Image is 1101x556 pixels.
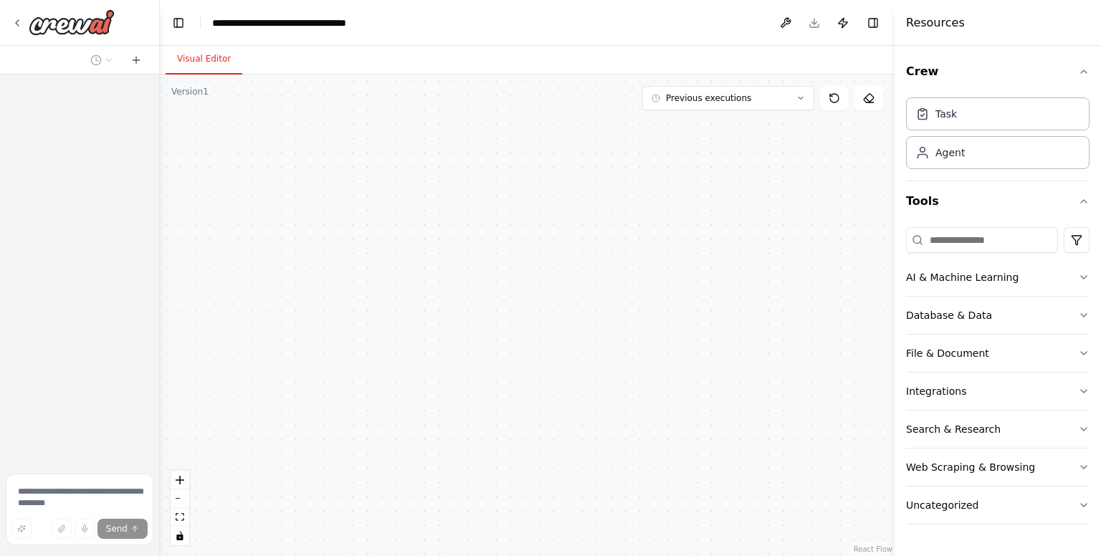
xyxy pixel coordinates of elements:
div: AI & Machine Learning [906,270,1019,284]
button: Previous executions [642,86,814,110]
button: Database & Data [906,297,1090,334]
button: AI & Machine Learning [906,259,1090,296]
button: zoom in [171,471,189,489]
button: Start a new chat [125,52,148,69]
button: toggle interactivity [171,527,189,545]
button: Click to speak your automation idea [75,519,95,539]
div: Version 1 [171,86,209,97]
span: Previous executions [666,92,751,104]
button: Hide left sidebar [168,13,189,33]
button: Upload files [52,519,72,539]
h4: Resources [906,14,965,32]
button: Send [97,519,148,539]
div: Web Scraping & Browsing [906,460,1035,474]
nav: breadcrumb [212,16,346,30]
button: Hide right sidebar [863,13,883,33]
button: Web Scraping & Browsing [906,449,1090,486]
div: Uncategorized [906,498,978,512]
div: Task [935,107,957,121]
div: Database & Data [906,308,992,322]
div: Agent [935,145,965,160]
button: Uncategorized [906,486,1090,524]
img: Logo [29,9,115,35]
button: Visual Editor [166,44,242,75]
span: Send [106,523,128,535]
button: Search & Research [906,411,1090,448]
div: Tools [906,221,1090,536]
div: File & Document [906,346,989,360]
div: Crew [906,92,1090,181]
div: Search & Research [906,422,1001,436]
button: fit view [171,508,189,527]
button: Switch to previous chat [85,52,119,69]
button: Tools [906,181,1090,221]
a: React Flow attribution [854,545,892,553]
div: Integrations [906,384,966,398]
button: File & Document [906,335,1090,372]
button: Crew [906,52,1090,92]
button: Improve this prompt [11,519,32,539]
div: React Flow controls [171,471,189,545]
button: zoom out [171,489,189,508]
button: Integrations [906,373,1090,410]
